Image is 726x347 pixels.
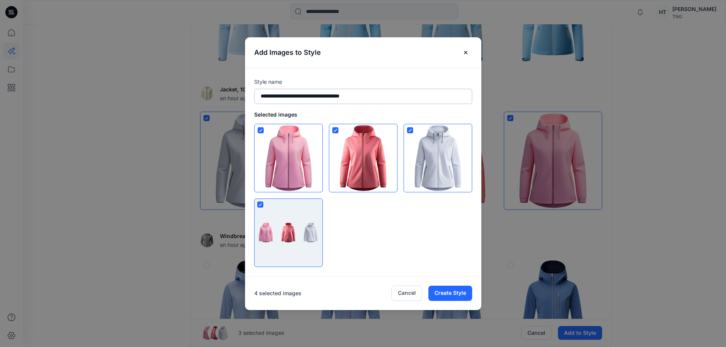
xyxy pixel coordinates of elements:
[428,286,472,301] button: Create Style
[245,37,481,68] header: Add Images to Style
[391,286,422,301] button: Cancel
[254,77,472,86] p: Style name
[254,110,472,124] p: Selected images
[329,124,397,192] img: 1.png
[245,289,301,298] p: 4 selected images
[459,46,472,59] button: Close
[255,124,322,192] img: 3.png
[404,124,472,192] img: 0.png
